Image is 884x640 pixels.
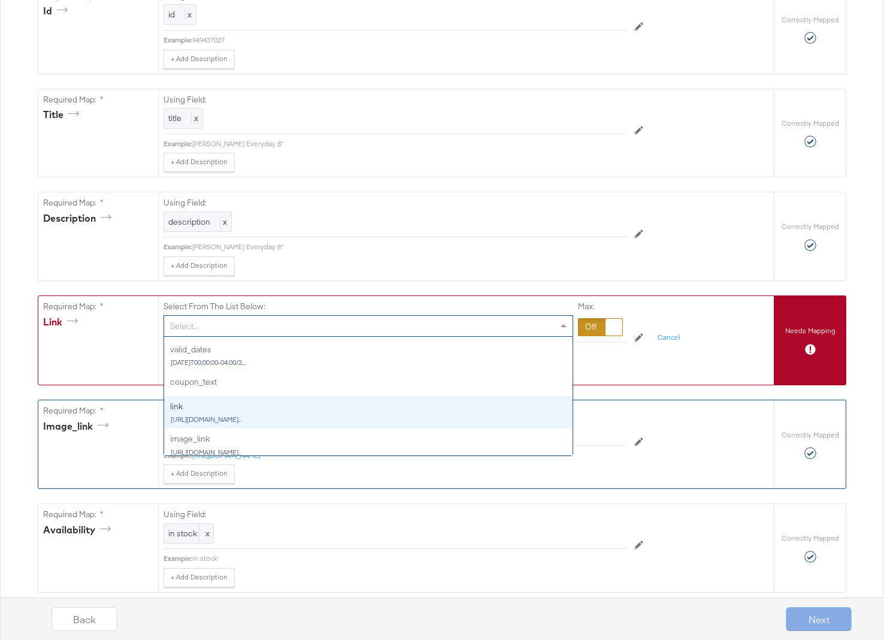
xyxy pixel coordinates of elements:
span: x [220,216,227,227]
span: in stock [168,528,209,539]
div: [URL][DOMAIN_NAME].. [170,415,567,424]
label: Required Map: * [43,94,153,105]
button: + Add Description [164,256,235,276]
label: Correctly Mapped [782,222,839,231]
label: Correctly Mapped [782,15,839,25]
label: Correctly Mapped [782,430,839,440]
div: image_link [170,433,567,445]
div: description [43,212,116,225]
div: id [43,4,72,18]
div: Example: [164,139,192,149]
div: Select... [164,316,573,336]
div: [DATE]T00:00:00-04:00/2... [170,358,567,367]
div: image_link [43,419,113,433]
a: [URL][DOMAIN_NAME] [192,451,260,460]
div: valid_dates [164,339,573,372]
span: x [191,113,198,123]
div: [URL][DOMAIN_NAME].. [170,448,567,457]
div: coupon_text [170,376,567,388]
span: x [199,524,213,544]
label: Required Map: * [43,405,153,416]
button: + Add Description [164,464,235,484]
span: x [184,9,192,20]
label: Select From The List Below: [164,301,265,312]
div: link [164,396,573,429]
label: Needs Mapping [785,326,835,336]
div: valid_dates [170,344,567,355]
div: image_link [164,428,573,461]
div: in stock [192,554,628,563]
button: Cancel [650,328,688,348]
span: title [168,113,181,123]
label: Required Map: * [43,197,153,209]
label: Required Map: * [43,301,153,312]
div: Example: [164,242,192,252]
label: Required Map: * [43,509,153,520]
div: link [43,315,82,329]
label: Using Field: [164,197,628,209]
div: link [170,401,567,412]
button: + Add Description [164,153,235,172]
div: availability [43,523,115,537]
div: [PERSON_NAME] Everyday 8" [192,242,628,252]
div: 949437027 [192,35,628,45]
button: + Add Description [164,568,235,587]
label: Max: [578,301,623,312]
label: Correctly Mapped [782,119,839,128]
div: Example: [164,554,192,563]
div: coupon_text [164,372,573,396]
label: Using Field: [164,509,628,520]
div: [PERSON_NAME] Everyday 8" [192,139,628,149]
div: Example: [164,35,192,45]
span: id [168,9,175,20]
label: Correctly Mapped [782,533,839,543]
span: description [168,216,210,227]
button: Back [52,607,117,631]
button: + Add Description [164,50,235,69]
div: title [43,108,83,122]
label: Using Field: [164,94,628,105]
